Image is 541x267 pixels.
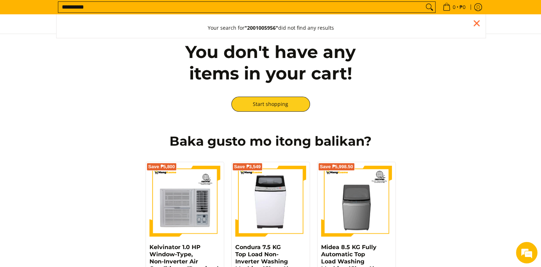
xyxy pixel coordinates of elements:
[237,166,304,237] img: condura-7.5kg-topload-non-inverter-washing-machine-class-c-full-view-mang-kosme
[234,165,261,169] span: Save ₱3,549
[452,5,457,10] span: 0
[148,165,175,169] span: Save ₱5,800
[321,166,392,237] img: Midea 8.5 KG Fully Automatic Top Load Washing Machine (Class A)
[149,166,220,237] img: Kelvinator 1.0 HP Window-Type, Non-Inverter Air Conditioner (Premium)
[458,5,467,10] span: ₱0
[60,133,482,149] h2: Baka gusto mo itong balikan?
[245,24,278,31] strong: "2001005956"
[167,41,374,84] h2: You don't have any items in your cart!
[320,165,353,169] span: Save ₱5,998.50
[231,97,310,112] a: Start shopping
[441,3,468,11] span: •
[201,18,341,38] button: Your search for"2001005956"did not find any results
[424,2,435,13] button: Search
[471,18,482,29] div: Close pop up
